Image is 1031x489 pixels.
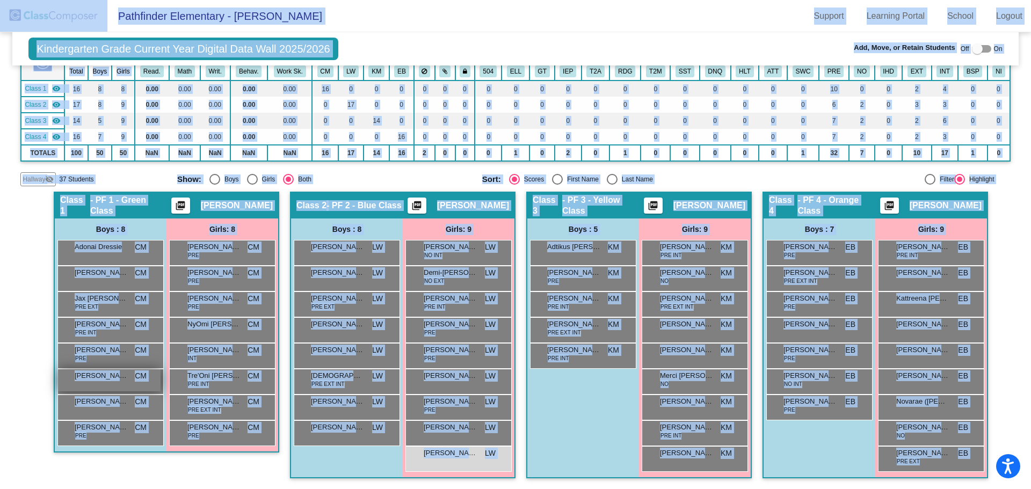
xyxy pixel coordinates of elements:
[731,129,759,145] td: 0
[206,65,225,77] button: Writ.
[296,200,326,211] span: Class 2
[437,200,509,211] span: [PERSON_NAME]
[875,218,987,240] div: Girls: 9
[326,200,402,211] span: - PF 2 - Blue Class
[267,81,312,97] td: 0.00
[644,198,663,214] button: Print Students Details
[25,100,46,110] span: Class 2
[560,65,576,77] button: IEP
[435,62,455,81] th: Keep with students
[248,242,259,253] span: CM
[294,174,311,184] div: Both
[932,62,959,81] th: Parent indicates internalizing behaviors
[107,8,322,25] span: Pathfinder Elementary - [PERSON_NAME]
[502,129,529,145] td: 0
[21,81,64,97] td: Corrina Mills - PF 1 - Green Class
[875,97,902,113] td: 0
[455,129,475,145] td: 0
[988,81,1010,97] td: 0
[364,81,389,97] td: 0
[389,97,414,113] td: 0
[475,62,502,81] th: 504 Plan
[641,97,670,113] td: 0
[502,62,529,81] th: English Language Learner
[364,113,389,129] td: 14
[291,218,403,240] div: Boys : 8
[935,174,954,184] div: Filter
[529,97,555,113] td: 0
[435,129,455,145] td: 0
[759,129,787,145] td: 0
[700,62,731,81] th: Considered for SpEd (did not qualify)
[819,129,849,145] td: 7
[312,62,338,81] th: Corrina Mills
[731,81,759,97] td: 0
[112,129,134,145] td: 9
[389,145,414,161] td: 16
[787,129,819,145] td: 0
[902,113,931,129] td: 2
[932,129,959,145] td: 3
[700,129,731,145] td: 0
[230,129,267,145] td: 0.00
[25,84,46,93] span: Class 1
[338,129,364,145] td: 0
[475,81,502,97] td: 0
[267,113,312,129] td: 0.00
[849,129,875,145] td: 2
[482,174,501,184] span: Sort:
[112,81,134,97] td: 8
[135,129,169,145] td: 0.00
[854,65,870,77] button: NO
[932,97,959,113] td: 3
[849,62,875,81] th: No Preschool or Daycare
[910,200,982,211] span: [PERSON_NAME]
[641,62,670,81] th: Math Improvement (2B) at some point in the 2024-25 school year
[220,174,239,184] div: Boys
[502,113,529,129] td: 0
[582,129,610,145] td: 0
[169,145,200,161] td: NaN
[55,218,166,240] div: Boys : 8
[312,81,338,97] td: 16
[615,65,635,77] button: RDG
[140,65,164,77] button: Read.
[200,81,230,97] td: 0.00
[670,62,699,81] th: SST Process was initiated or continued this year
[368,65,384,77] button: KM
[230,81,267,97] td: 0.00
[618,174,653,184] div: Last Name
[52,100,61,109] mat-icon: visibility
[25,116,46,126] span: Class 3
[641,145,670,161] td: 0
[200,113,230,129] td: 0.00
[64,113,88,129] td: 14
[582,97,610,113] td: 0
[317,65,333,77] button: CM
[676,65,694,77] button: SST
[958,81,988,97] td: 0
[389,62,414,81] th: Elizabeth Blakley
[759,62,787,81] th: Attendance Concerns
[435,97,455,113] td: 0
[174,200,187,215] mat-icon: picture_as_pdf
[819,145,849,161] td: 32
[21,97,64,113] td: Leslie White - PF 2 - Blue Class
[435,81,455,97] td: 0
[59,174,93,184] span: 37 Students
[647,200,659,215] mat-icon: picture_as_pdf
[939,8,982,25] a: School
[338,113,364,129] td: 0
[338,81,364,97] td: 0
[23,174,45,184] span: Hallway
[52,116,61,125] mat-icon: visibility
[670,113,699,129] td: 0
[582,113,610,129] td: 0
[135,145,169,161] td: NaN
[112,62,134,81] th: Girls
[787,145,819,161] td: 1
[177,174,201,184] span: Show:
[902,97,931,113] td: 3
[455,62,475,81] th: Keep with teacher
[639,218,751,240] div: Girls: 9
